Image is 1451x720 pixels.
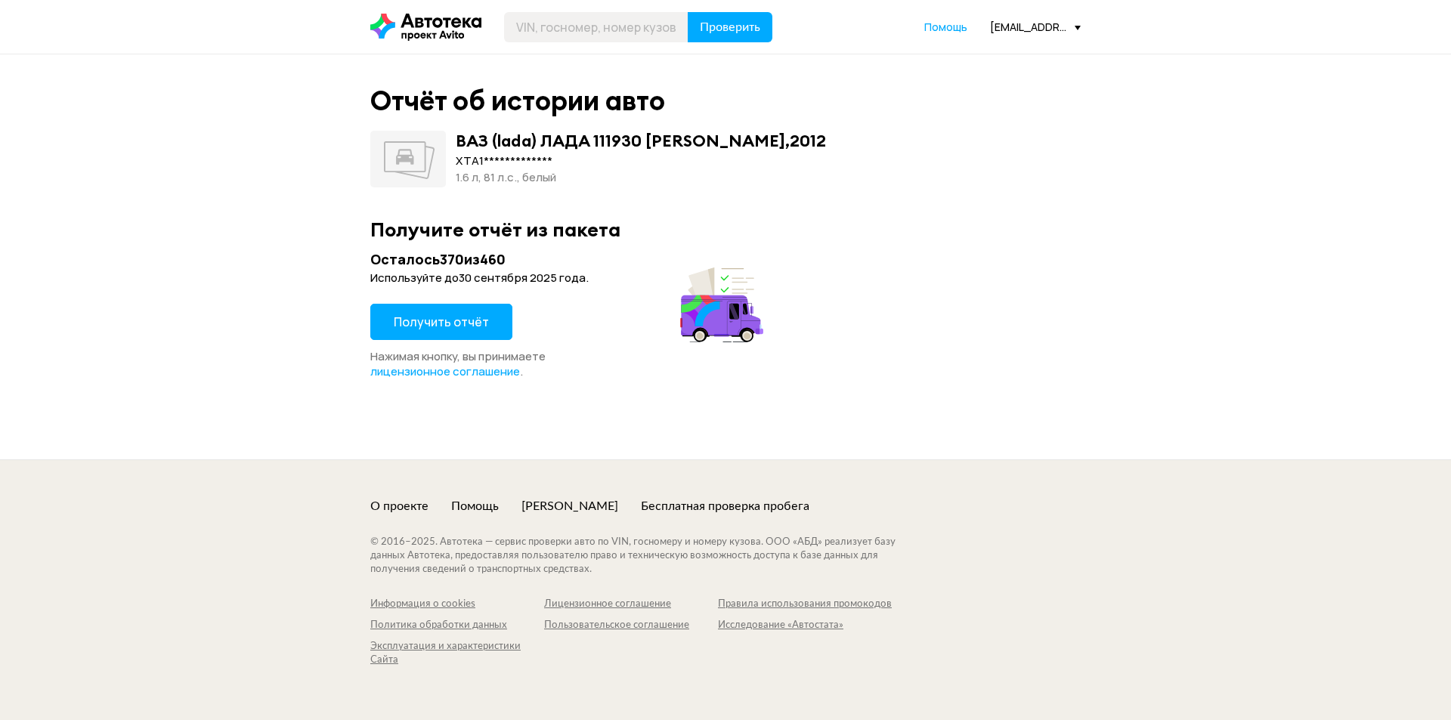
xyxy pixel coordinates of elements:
a: О проекте [370,498,428,515]
a: Политика обработки данных [370,619,544,632]
a: Информация о cookies [370,598,544,611]
span: Помощь [924,20,967,34]
div: ВАЗ (lada) ЛАДА 111930 [PERSON_NAME] , 2012 [456,131,826,150]
span: Проверить [700,21,760,33]
a: Бесплатная проверка пробега [641,498,809,515]
div: Осталось 370 из 460 [370,250,768,269]
div: Получите отчёт из пакета [370,218,1081,241]
span: Получить отчёт [394,314,489,330]
div: [EMAIL_ADDRESS][DOMAIN_NAME] [990,20,1081,34]
div: © 2016– 2025 . Автотека — сервис проверки авто по VIN, госномеру и номеру кузова. ООО «АБД» реали... [370,536,926,576]
button: Получить отчёт [370,304,512,340]
a: [PERSON_NAME] [521,498,618,515]
a: Лицензионное соглашение [544,598,718,611]
a: Правила использования промокодов [718,598,892,611]
span: Нажимая кнопку, вы принимаете . [370,348,546,379]
a: Исследование «Автостата» [718,619,892,632]
a: лицензионное соглашение [370,364,520,379]
div: Отчёт об истории авто [370,85,665,117]
div: 1.6 л, 81 л.c., белый [456,169,826,186]
input: VIN, госномер, номер кузова [504,12,688,42]
a: Помощь [451,498,499,515]
div: Используйте до 30 сентября 2025 года . [370,270,768,286]
a: Помощь [924,20,967,35]
a: Пользовательское соглашение [544,619,718,632]
a: Эксплуатация и характеристики Сайта [370,640,544,667]
button: Проверить [688,12,772,42]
